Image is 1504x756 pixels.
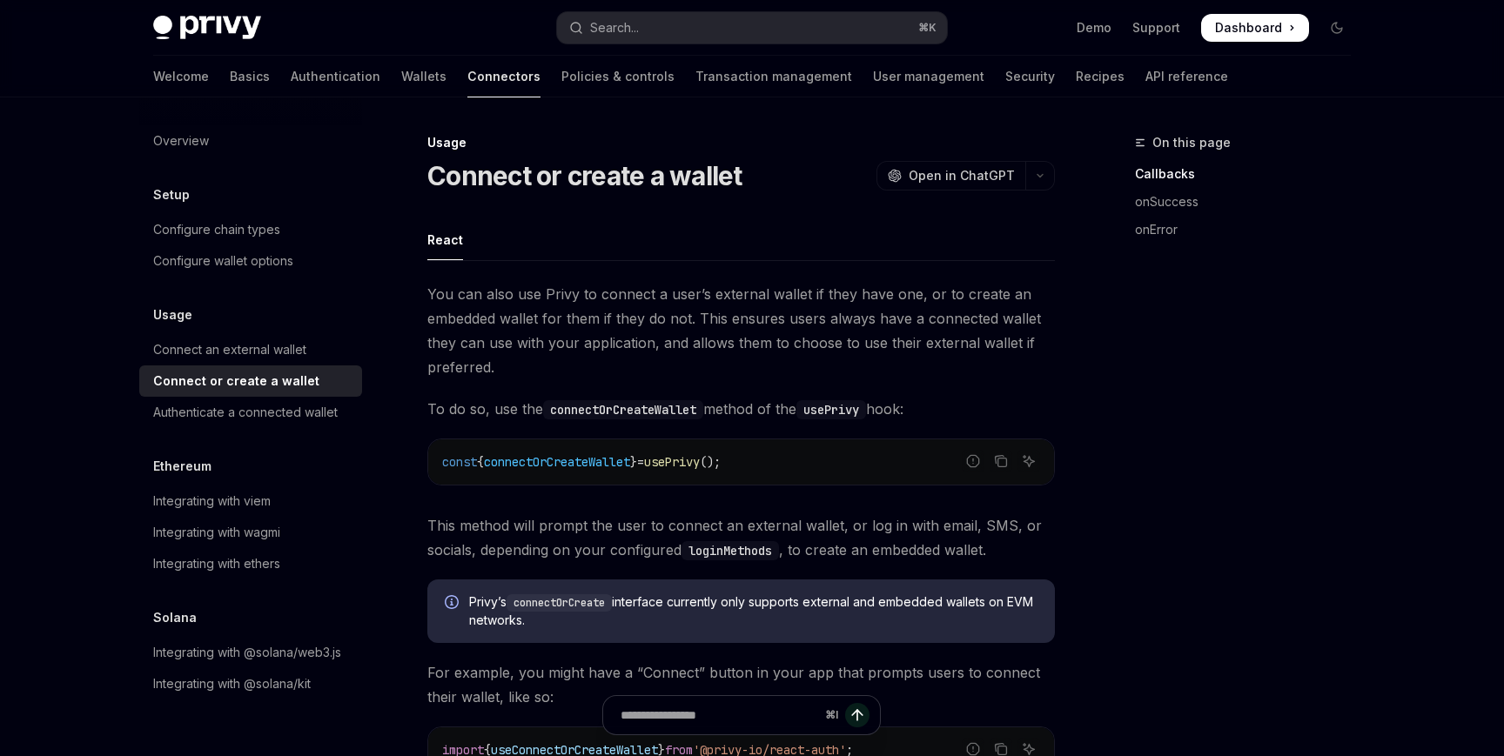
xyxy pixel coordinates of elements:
[153,491,271,512] div: Integrating with viem
[1005,56,1055,97] a: Security
[557,12,947,43] button: Open search
[153,607,197,628] h5: Solana
[644,454,700,470] span: usePrivy
[467,56,540,97] a: Connectors
[427,397,1055,421] span: To do so, use the method of the hook:
[139,397,362,428] a: Authenticate a connected wallet
[153,16,261,40] img: dark logo
[153,184,190,205] h5: Setup
[1077,19,1111,37] a: Demo
[590,17,639,38] div: Search...
[139,517,362,548] a: Integrating with wagmi
[153,371,319,391] div: Connect or create a wallet
[139,125,362,157] a: Overview
[139,637,362,668] a: Integrating with @solana/web3.js
[477,454,484,470] span: {
[139,214,362,245] a: Configure chain types
[1135,188,1365,216] a: onSuccess
[876,161,1025,191] button: Open in ChatGPT
[681,541,779,560] code: loginMethods
[796,400,866,419] code: usePrivy
[230,56,270,97] a: Basics
[1132,19,1180,37] a: Support
[630,454,637,470] span: }
[990,450,1012,472] button: Copy the contents from the code block
[484,454,630,470] span: connectOrCreateWallet
[153,56,209,97] a: Welcome
[1145,56,1228,97] a: API reference
[700,454,721,470] span: ();
[401,56,446,97] a: Wallets
[427,513,1055,562] span: This method will prompt the user to connect an external wallet, or log in with email, SMS, or soc...
[918,21,937,35] span: ⌘ K
[1017,450,1040,472] button: Ask AI
[139,334,362,365] a: Connect an external wallet
[153,673,311,694] div: Integrating with @solana/kit
[962,450,984,472] button: Report incorrect code
[507,594,612,612] code: connectOrCreate
[153,522,280,543] div: Integrating with wagmi
[153,130,209,151] div: Overview
[1135,216,1365,244] a: onError
[153,402,338,423] div: Authenticate a connected wallet
[1201,14,1309,42] a: Dashboard
[153,553,280,574] div: Integrating with ethers
[139,668,362,699] a: Integrating with @solana/kit
[469,593,1037,629] span: Privy’s interface currently only supports external and embedded wallets on EVM networks.
[445,595,462,612] svg: Info
[139,485,362,517] a: Integrating with viem
[1215,19,1282,37] span: Dashboard
[1076,56,1125,97] a: Recipes
[153,339,306,360] div: Connect an external wallet
[1323,14,1351,42] button: Toggle dark mode
[561,56,675,97] a: Policies & controls
[153,642,341,663] div: Integrating with @solana/web3.js
[139,548,362,579] a: Integrating with ethers
[873,56,984,97] a: User management
[543,400,703,419] code: connectOrCreateWallet
[291,56,380,97] a: Authentication
[153,219,280,240] div: Configure chain types
[153,251,293,271] div: Configure wallet options
[139,365,362,397] a: Connect or create a wallet
[427,134,1055,151] div: Usage
[139,245,362,277] a: Configure wallet options
[621,696,818,734] input: Ask a question...
[637,454,644,470] span: =
[153,456,211,477] h5: Ethereum
[427,660,1055,709] span: For example, you might have a “Connect” button in your app that prompts users to connect their wa...
[442,454,477,470] span: const
[427,219,463,260] div: React
[909,167,1015,184] span: Open in ChatGPT
[153,304,192,325] h5: Usage
[695,56,852,97] a: Transaction management
[1135,160,1365,188] a: Callbacks
[427,160,742,191] h1: Connect or create a wallet
[845,703,869,727] button: Send message
[427,282,1055,379] span: You can also use Privy to connect a user’s external wallet if they have one, or to create an embe...
[1152,132,1231,153] span: On this page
